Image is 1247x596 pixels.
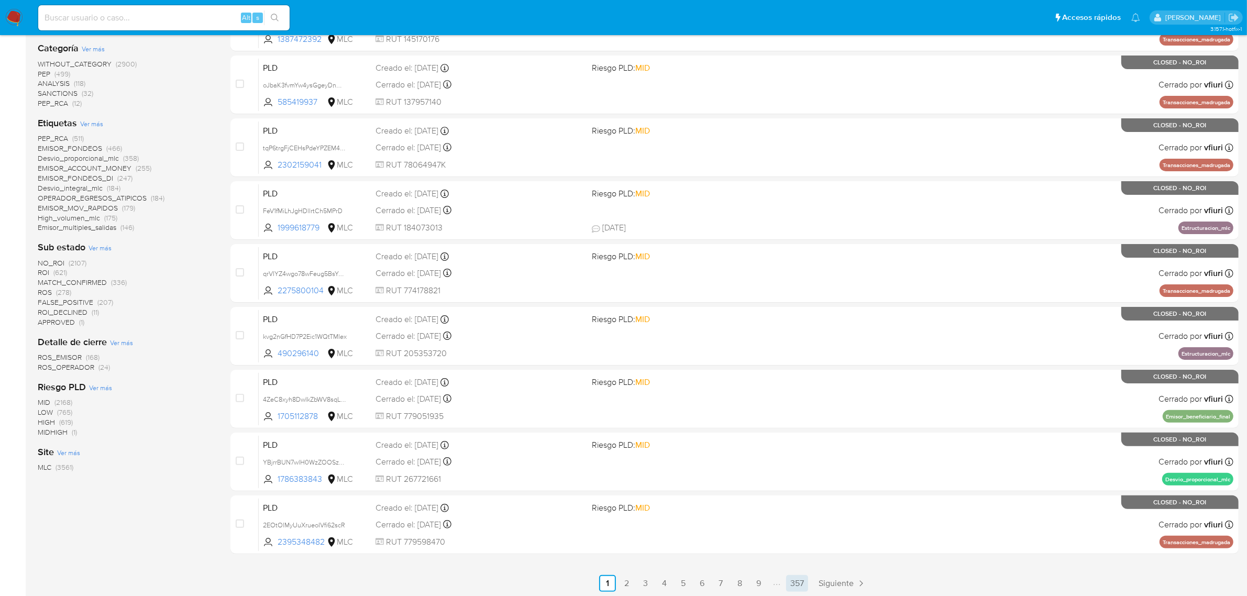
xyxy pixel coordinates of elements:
[264,10,285,25] button: search-icon
[1131,13,1140,22] a: Notificaciones
[38,11,290,25] input: Buscar usuario o caso...
[1210,25,1242,33] span: 3.157.1-hotfix-1
[1165,13,1224,23] p: valentina.fiuri@mercadolibre.com
[242,13,250,23] span: Alt
[1228,12,1239,23] a: Salir
[256,13,259,23] span: s
[1062,12,1121,23] span: Accesos rápidos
